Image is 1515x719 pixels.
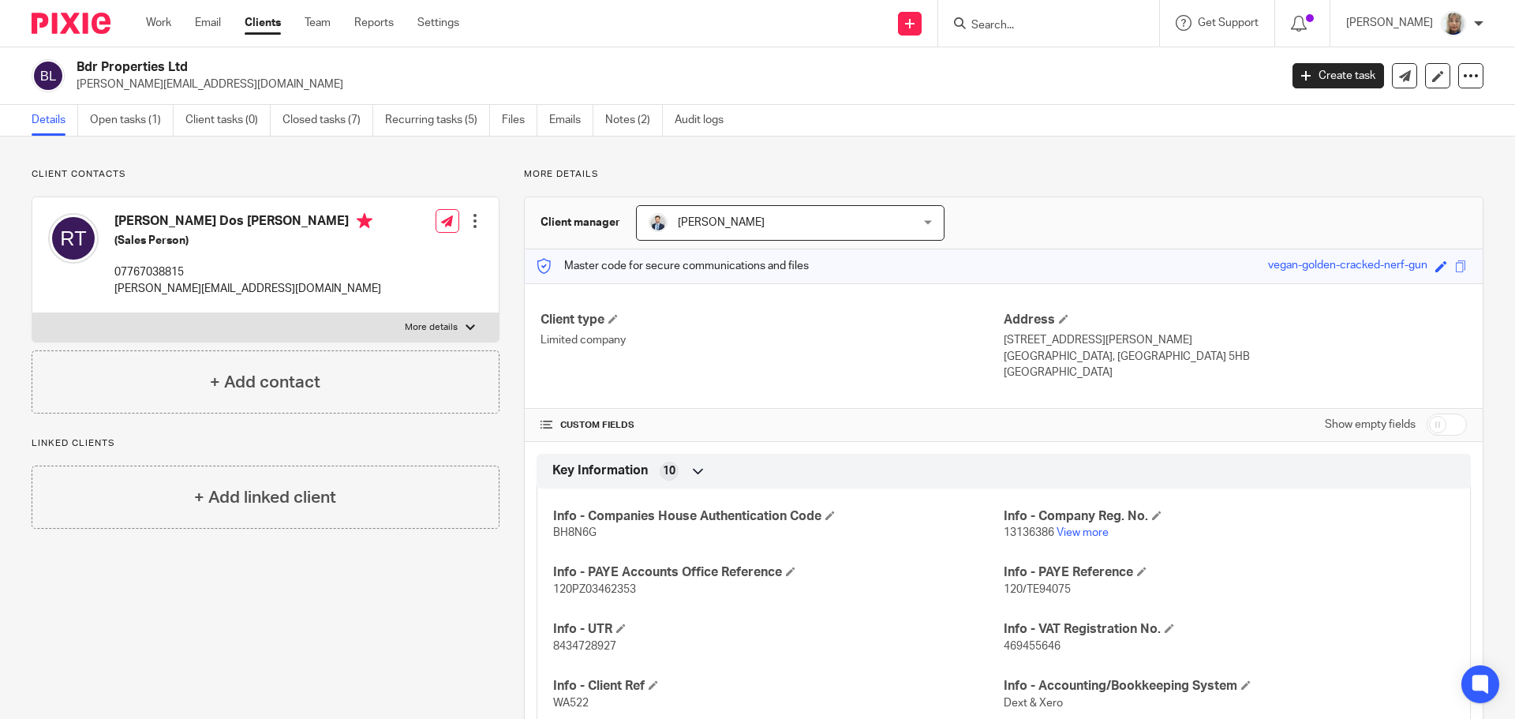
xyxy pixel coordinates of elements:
[77,59,1031,76] h2: Bdr Properties Ltd
[354,15,394,31] a: Reports
[77,77,1269,92] p: [PERSON_NAME][EMAIL_ADDRESS][DOMAIN_NAME]
[1004,365,1467,380] p: [GEOGRAPHIC_DATA]
[357,213,372,229] i: Primary
[541,215,620,230] h3: Client manager
[1004,508,1454,525] h4: Info - Company Reg. No.
[1004,678,1454,695] h4: Info - Accounting/Bookkeeping System
[114,233,381,249] h5: (Sales Person)
[194,485,336,510] h4: + Add linked client
[1292,63,1384,88] a: Create task
[1198,17,1259,28] span: Get Support
[32,59,65,92] img: svg%3E
[553,564,1004,581] h4: Info - PAYE Accounts Office Reference
[185,105,271,136] a: Client tasks (0)
[678,217,765,228] span: [PERSON_NAME]
[605,105,663,136] a: Notes (2)
[502,105,537,136] a: Files
[1441,11,1466,36] img: Sara%20Zdj%C4%99cie%20.jpg
[48,213,99,264] img: svg%3E
[541,312,1004,328] h4: Client type
[282,105,373,136] a: Closed tasks (7)
[1325,417,1416,433] label: Show empty fields
[553,527,597,538] span: BH8N6G
[549,105,593,136] a: Emails
[1004,564,1454,581] h4: Info - PAYE Reference
[417,15,459,31] a: Settings
[210,370,320,395] h4: + Add contact
[114,264,381,280] p: 07767038815
[245,15,281,31] a: Clients
[32,13,110,34] img: Pixie
[552,462,648,479] span: Key Information
[1004,621,1454,638] h4: Info - VAT Registration No.
[32,437,499,450] p: Linked clients
[1004,332,1467,348] p: [STREET_ADDRESS][PERSON_NAME]
[553,508,1004,525] h4: Info - Companies House Authentication Code
[1268,257,1427,275] div: vegan-golden-cracked-nerf-gun
[524,168,1483,181] p: More details
[385,105,490,136] a: Recurring tasks (5)
[114,213,381,233] h4: [PERSON_NAME] Dos [PERSON_NAME]
[663,463,675,479] span: 10
[32,168,499,181] p: Client contacts
[970,19,1112,33] input: Search
[1057,527,1109,538] a: View more
[405,321,458,334] p: More details
[675,105,735,136] a: Audit logs
[1004,312,1467,328] h4: Address
[114,281,381,297] p: [PERSON_NAME][EMAIL_ADDRESS][DOMAIN_NAME]
[553,621,1004,638] h4: Info - UTR
[32,105,78,136] a: Details
[1004,527,1054,538] span: 13136386
[1004,698,1063,709] span: Dext & Xero
[305,15,331,31] a: Team
[553,584,636,595] span: 120PZ03462353
[1346,15,1433,31] p: [PERSON_NAME]
[1004,641,1060,652] span: 469455646
[90,105,174,136] a: Open tasks (1)
[1004,584,1071,595] span: 120/TE94075
[649,213,668,232] img: LinkedIn%20Profile.jpeg
[553,678,1004,695] h4: Info - Client Ref
[553,641,616,652] span: 8434728927
[537,258,809,274] p: Master code for secure communications and files
[1004,349,1467,365] p: [GEOGRAPHIC_DATA], [GEOGRAPHIC_DATA] 5HB
[541,419,1004,432] h4: CUSTOM FIELDS
[146,15,171,31] a: Work
[195,15,221,31] a: Email
[541,332,1004,348] p: Limited company
[553,698,589,709] span: WA522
